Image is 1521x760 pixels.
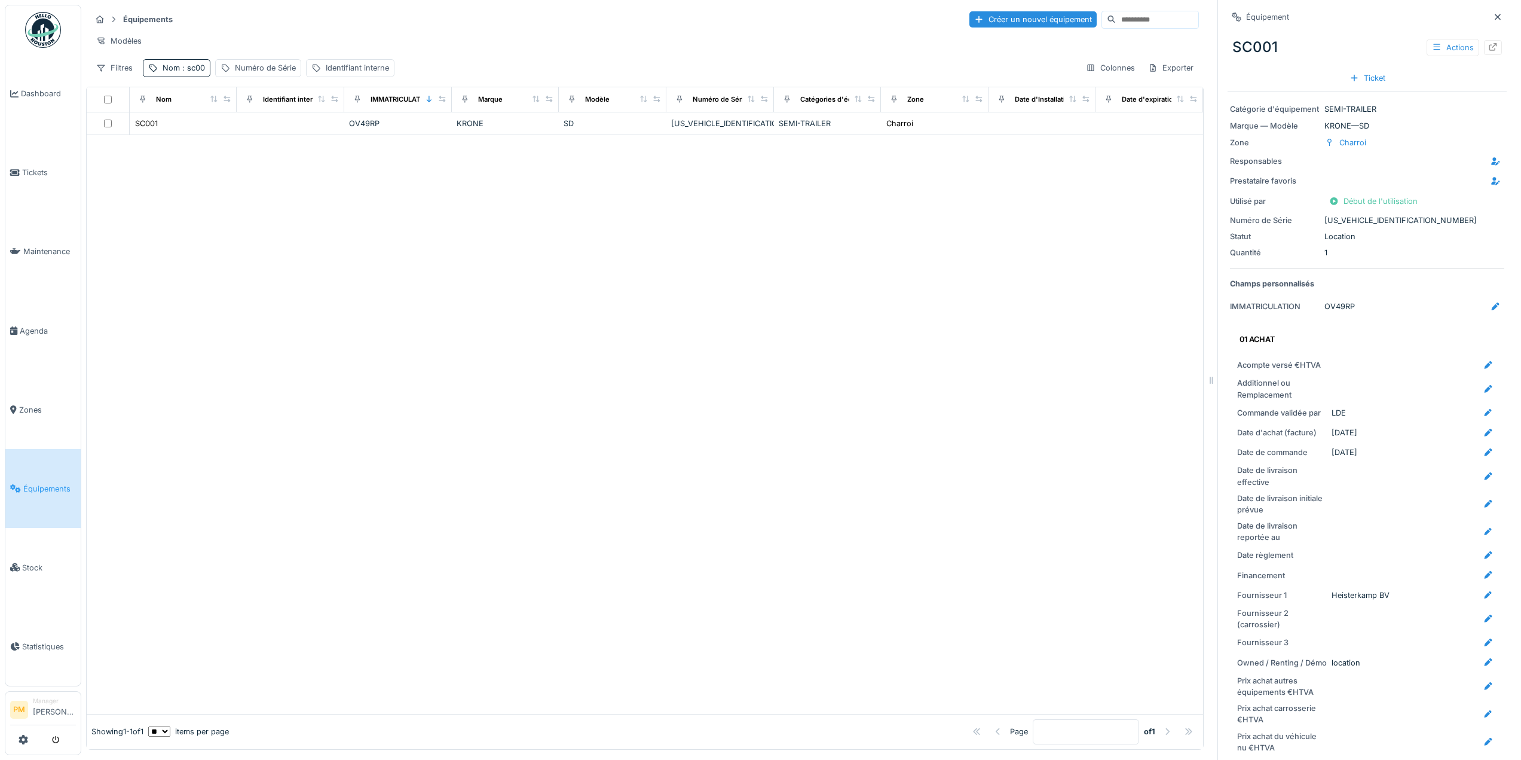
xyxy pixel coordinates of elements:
div: Financement [1237,570,1327,581]
div: Utilisé par [1230,196,1320,207]
div: Date de commande [1237,447,1327,458]
summary: 01 ACHAT [1235,328,1499,350]
span: : sc00 [180,63,205,72]
li: [PERSON_NAME] [33,697,76,722]
div: Zone [907,94,924,105]
div: SC001 [1228,32,1507,63]
div: [DATE] [1332,447,1357,458]
div: Zone [1230,137,1320,148]
div: Statut [1230,231,1320,242]
div: Page [1010,726,1028,737]
a: Stock [5,528,81,607]
div: OV49RP [1324,301,1355,312]
div: Owned / Renting / Démo [1237,657,1327,669]
div: Exporter [1143,59,1199,77]
strong: Équipements [118,14,177,25]
div: IMMATRICULATION [371,94,433,105]
a: Maintenance [5,212,81,291]
div: Fournisseur 3 [1237,637,1327,648]
div: Modèles [91,32,147,50]
span: Zones [19,404,76,416]
span: Stock [22,562,76,573]
a: PM Manager[PERSON_NAME] [10,697,76,725]
a: Équipements [5,449,81,528]
div: KRONE — SD [1230,120,1504,132]
span: Tickets [22,167,76,178]
strong: Champs personnalisés [1230,278,1314,289]
div: Location [1230,231,1504,242]
div: SC001 [135,118,158,129]
span: Maintenance [23,246,76,257]
div: OV49RP [349,118,447,129]
div: Date de livraison reportée au [1237,520,1327,543]
div: Commande validée par [1237,407,1327,419]
div: IMMATRICULATION [1230,301,1320,312]
div: Charroi [886,118,913,129]
div: Colonnes [1081,59,1140,77]
div: Acompte versé €HTVA [1237,359,1327,371]
div: Fournisseur 1 [1237,590,1327,601]
a: Zones [5,370,81,449]
div: Modèle [585,94,610,105]
div: Charroi [1339,137,1366,148]
div: Prix achat autres équipements €HTVA [1237,675,1327,698]
div: Nom [163,62,205,74]
span: Dashboard [21,88,76,99]
strong: of 1 [1144,726,1155,737]
div: Catégorie d'équipement [1230,103,1320,115]
div: [US_VEHICLE_IDENTIFICATION_NUMBER] [671,118,769,129]
div: Actions [1427,39,1479,56]
div: 01 ACHAT [1240,334,1490,345]
div: Prestataire favoris [1230,175,1320,187]
div: Additionnel ou Remplacement [1237,377,1327,400]
div: Nom [156,94,172,105]
div: Créer un nouvel équipement [969,11,1097,28]
div: Date d'achat (facture) [1237,427,1327,438]
div: Début de l'utilisation [1324,193,1422,209]
div: Identifiant interne [326,62,389,74]
div: Date de livraison initiale prévue [1237,493,1327,515]
div: SEMI-TRAILER [1230,103,1504,115]
div: Prix achat du véhicule nu €HTVA [1237,731,1327,753]
div: Numéro de Série [693,94,748,105]
div: Date d'expiration [1122,94,1177,105]
div: SEMI-TRAILER [779,118,877,129]
a: Agenda [5,291,81,370]
div: Heisterkamp BV [1332,590,1390,601]
div: [US_VEHICLE_IDENTIFICATION_NUMBER] [1230,215,1504,226]
div: KRONE [457,118,555,129]
span: Agenda [20,325,76,337]
div: items per page [148,726,229,737]
div: SD [564,118,662,129]
div: Date règlement [1237,550,1327,561]
div: Manager [33,697,76,706]
div: Date d'Installation [1015,94,1073,105]
div: Filtres [91,59,138,77]
div: Identifiant interne [263,94,321,105]
div: Équipement [1246,11,1289,23]
div: Catégories d'équipement [800,94,883,105]
div: LDE [1332,407,1346,419]
div: Numéro de Série [235,62,296,74]
img: Badge_color-CXgf-gQk.svg [25,12,61,48]
div: Marque [478,94,503,105]
div: Showing 1 - 1 of 1 [91,726,143,737]
a: Statistiques [5,607,81,686]
div: Responsables [1230,155,1320,167]
div: Quantité [1230,247,1320,258]
span: Équipements [23,483,76,495]
li: PM [10,701,28,719]
div: 1 [1230,247,1504,258]
div: [DATE] [1332,427,1357,438]
div: Marque — Modèle [1230,120,1320,132]
span: Statistiques [22,641,76,652]
div: Ticket [1345,70,1390,86]
div: location [1332,657,1360,669]
div: Fournisseur 2 (carrossier) [1237,608,1327,630]
a: Dashboard [5,54,81,133]
div: Numéro de Série [1230,215,1320,226]
div: Date de livraison effective [1237,465,1327,487]
div: Prix achat carrosserie €HTVA [1237,703,1327,725]
a: Tickets [5,133,81,212]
